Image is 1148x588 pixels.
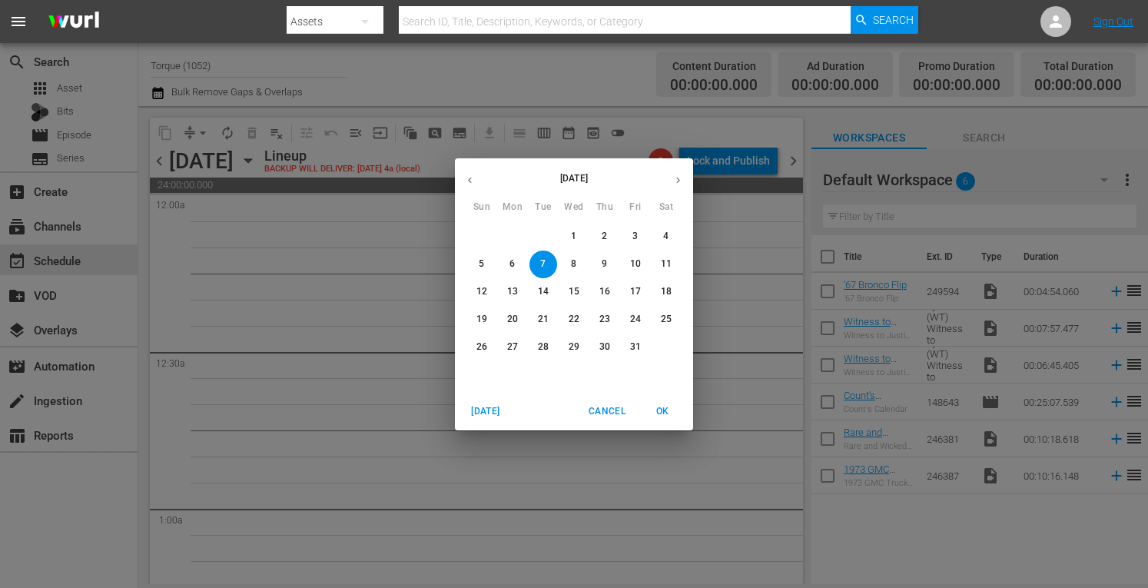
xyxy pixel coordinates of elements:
span: Cancel [589,404,625,420]
button: 5 [468,251,496,278]
button: 15 [560,278,588,306]
p: 15 [569,285,579,298]
button: 21 [529,306,557,334]
button: 13 [499,278,526,306]
span: [DATE] [467,404,504,420]
button: 2 [591,223,619,251]
span: Tue [529,200,557,215]
p: 11 [661,257,672,271]
p: 27 [507,341,518,354]
button: 24 [622,306,649,334]
p: 23 [599,313,610,326]
button: 30 [591,334,619,361]
button: OK [638,399,687,424]
span: OK [644,404,681,420]
p: 18 [661,285,672,298]
p: 14 [538,285,549,298]
p: 5 [479,257,484,271]
span: Search [873,6,914,34]
p: 31 [630,341,641,354]
span: Sun [468,200,496,215]
p: 26 [476,341,487,354]
span: Mon [499,200,526,215]
img: ans4CAIJ8jUAAAAAAAAAAAAAAAAAAAAAAAAgQb4GAAAAAAAAAAAAAAAAAAAAAAAAJMjXAAAAAAAAAAAAAAAAAAAAAAAAgAT5G... [37,4,111,40]
p: 28 [538,341,549,354]
button: 14 [529,278,557,306]
p: 29 [569,341,579,354]
span: Sat [652,200,680,215]
p: 19 [476,313,487,326]
p: 12 [476,285,487,298]
p: 4 [663,230,669,243]
button: 23 [591,306,619,334]
p: [DATE] [485,171,663,185]
p: 30 [599,341,610,354]
p: 6 [509,257,515,271]
button: 20 [499,306,526,334]
button: 8 [560,251,588,278]
button: Cancel [582,399,632,424]
button: 28 [529,334,557,361]
button: 18 [652,278,680,306]
button: 11 [652,251,680,278]
p: 20 [507,313,518,326]
button: 6 [499,251,526,278]
p: 13 [507,285,518,298]
button: 7 [529,251,557,278]
p: 22 [569,313,579,326]
button: 1 [560,223,588,251]
button: 4 [652,223,680,251]
span: menu [9,12,28,31]
button: 9 [591,251,619,278]
p: 7 [540,257,546,271]
button: 22 [560,306,588,334]
p: 16 [599,285,610,298]
p: 3 [632,230,638,243]
p: 17 [630,285,641,298]
button: [DATE] [461,399,510,424]
span: Fri [622,200,649,215]
span: Wed [560,200,588,215]
p: 25 [661,313,672,326]
p: 9 [602,257,607,271]
p: 21 [538,313,549,326]
button: 29 [560,334,588,361]
button: 10 [622,251,649,278]
p: 10 [630,257,641,271]
button: 19 [468,306,496,334]
button: 25 [652,306,680,334]
p: 2 [602,230,607,243]
button: 31 [622,334,649,361]
p: 8 [571,257,576,271]
button: 12 [468,278,496,306]
a: Sign Out [1093,15,1133,28]
p: 24 [630,313,641,326]
button: 27 [499,334,526,361]
button: 17 [622,278,649,306]
p: 1 [571,230,576,243]
button: 26 [468,334,496,361]
button: 16 [591,278,619,306]
span: Thu [591,200,619,215]
button: 3 [622,223,649,251]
